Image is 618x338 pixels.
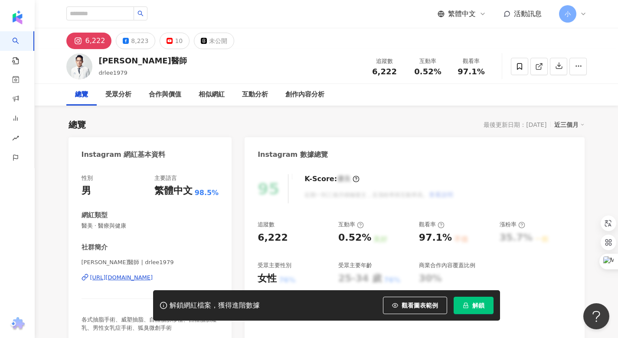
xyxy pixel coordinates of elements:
[82,211,108,220] div: 網紅類型
[170,301,260,310] div: 解鎖網紅檔案，獲得進階數據
[338,221,364,229] div: 互動率
[82,222,219,230] span: 醫美 · 醫療與健康
[285,89,324,100] div: 創作內容分析
[419,231,452,245] div: 97.1%
[455,57,488,66] div: 觀看率
[258,221,275,229] div: 追蹤數
[565,9,571,19] span: 小
[242,89,268,100] div: 互動分析
[69,119,86,131] div: 總覽
[419,221,445,229] div: 觀看率
[195,188,219,198] span: 98.5%
[137,10,144,17] span: search
[209,35,227,47] div: 未公開
[82,174,93,182] div: 性別
[472,302,484,309] span: 解鎖
[160,33,190,49] button: 10
[402,302,438,309] span: 觀看圖表範例
[484,121,546,128] div: 最後更新日期：[DATE]
[90,274,153,282] div: [URL][DOMAIN_NAME]
[383,297,447,314] button: 觀看圖表範例
[414,67,441,76] span: 0.52%
[514,10,542,18] span: 活動訊息
[82,274,219,282] a: [URL][DOMAIN_NAME]
[419,262,475,269] div: 商業合作內容覆蓋比例
[448,9,476,19] span: 繁體中文
[82,316,217,331] span: 各式抽脂手術、威塑抽脂、自體脂肪移植、自體脂肪隆乳、男性女乳症手術、狐臭微創手術
[338,262,372,269] div: 受眾主要年齡
[66,53,92,80] img: KOL Avatar
[175,35,183,47] div: 10
[9,317,26,331] img: chrome extension
[131,35,148,47] div: 8,223
[105,89,131,100] div: 受眾分析
[82,243,108,252] div: 社群簡介
[66,33,112,49] button: 6,222
[372,67,397,76] span: 6,222
[82,150,166,159] div: Instagram 網紅基本資料
[258,231,288,245] div: 6,222
[458,67,484,76] span: 97.1%
[412,57,445,66] div: 互動率
[338,231,371,245] div: 0.52%
[258,272,277,285] div: 女性
[463,302,469,308] span: lock
[10,10,24,24] img: logo icon
[149,89,181,100] div: 合作與價值
[258,150,328,159] div: Instagram 數據總覽
[258,262,291,269] div: 受眾主要性別
[454,297,494,314] button: 解鎖
[116,33,155,49] button: 8,223
[12,31,29,65] a: search
[82,184,91,198] div: 男
[154,174,177,182] div: 主要語言
[154,184,193,198] div: 繁體中文
[82,258,219,266] span: [PERSON_NAME]醫師 | drlee1979
[199,89,225,100] div: 相似網紅
[99,55,187,66] div: [PERSON_NAME]醫師
[304,174,360,184] div: K-Score :
[500,221,525,229] div: 漲粉率
[194,33,234,49] button: 未公開
[85,35,105,47] div: 6,222
[368,57,401,66] div: 追蹤數
[99,70,128,76] span: drlee1979
[12,129,19,149] span: rise
[75,89,88,100] div: 總覽
[554,119,585,130] div: 近三個月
